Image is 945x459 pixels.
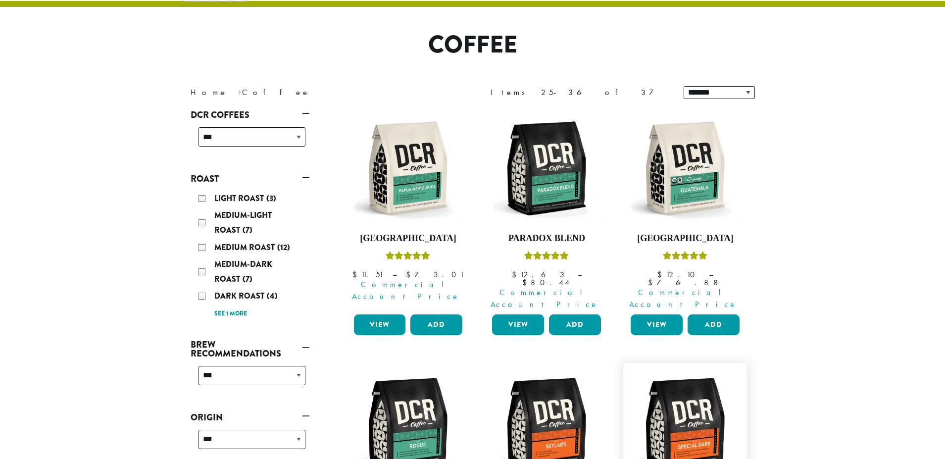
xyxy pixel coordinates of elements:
span: Commercial Account Price [348,279,465,303]
span: Medium-Light Roast [214,209,272,236]
div: Roast [191,187,309,324]
span: Medium-Dark Roast [214,258,272,285]
a: View [354,314,406,335]
img: DCR-12oz-Papua-New-Guinea-Stock-scaled.png [351,111,465,225]
span: – [393,269,397,280]
nav: Breadcrumb [191,87,458,99]
a: [GEOGRAPHIC_DATA]Rated 5.00 out of 5 Commercial Account Price [351,111,465,310]
span: $ [648,277,656,288]
a: See 1 more [214,309,247,319]
a: Roast [191,170,309,187]
span: $ [352,269,361,280]
span: – [578,269,582,280]
button: Add [549,314,601,335]
span: (3) [266,193,276,204]
div: Rated 5.00 out of 5 [386,250,430,265]
span: $ [522,277,531,288]
span: (7) [243,273,252,285]
button: Add [688,314,740,335]
a: Brew Recommendations [191,336,309,362]
img: DCR-12oz-Paradox-Blend-Stock-scaled.png [490,111,603,225]
span: Medium Roast [214,242,277,253]
div: Brew Recommendations [191,362,309,397]
a: Origin [191,409,309,426]
span: (7) [243,224,252,236]
img: DCR-12oz-FTO-Guatemala-Stock-scaled.png [628,111,742,225]
div: Items 25-36 of 37 [491,87,669,99]
span: › [238,83,241,99]
div: Rated 5.00 out of 5 [524,250,569,265]
a: DCR Coffees [191,106,309,123]
h4: Paradox Blend [490,233,603,244]
span: – [709,269,713,280]
span: Light Roast [214,193,266,204]
a: View [631,314,683,335]
bdi: 76.88 [648,277,723,288]
div: Rated 5.00 out of 5 [663,250,707,265]
a: View [492,314,544,335]
button: Add [410,314,462,335]
bdi: 80.44 [522,277,571,288]
bdi: 12.63 [512,269,568,280]
span: Commercial Account Price [486,287,603,310]
bdi: 12.10 [657,269,699,280]
a: Home [191,87,227,98]
span: (4) [267,290,278,302]
h4: [GEOGRAPHIC_DATA] [628,233,742,244]
span: $ [512,269,520,280]
div: DCR Coffees [191,123,309,158]
span: $ [406,269,414,280]
a: Paradox BlendRated 5.00 out of 5 Commercial Account Price [490,111,603,310]
span: (12) [277,242,290,253]
h4: [GEOGRAPHIC_DATA] [351,233,465,244]
span: $ [657,269,666,280]
bdi: 73.01 [406,269,464,280]
bdi: 11.51 [352,269,383,280]
span: Commercial Account Price [624,287,742,310]
a: [GEOGRAPHIC_DATA]Rated 5.00 out of 5 Commercial Account Price [628,111,742,310]
h1: Coffee [183,31,762,59]
span: Dark Roast [214,290,267,302]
